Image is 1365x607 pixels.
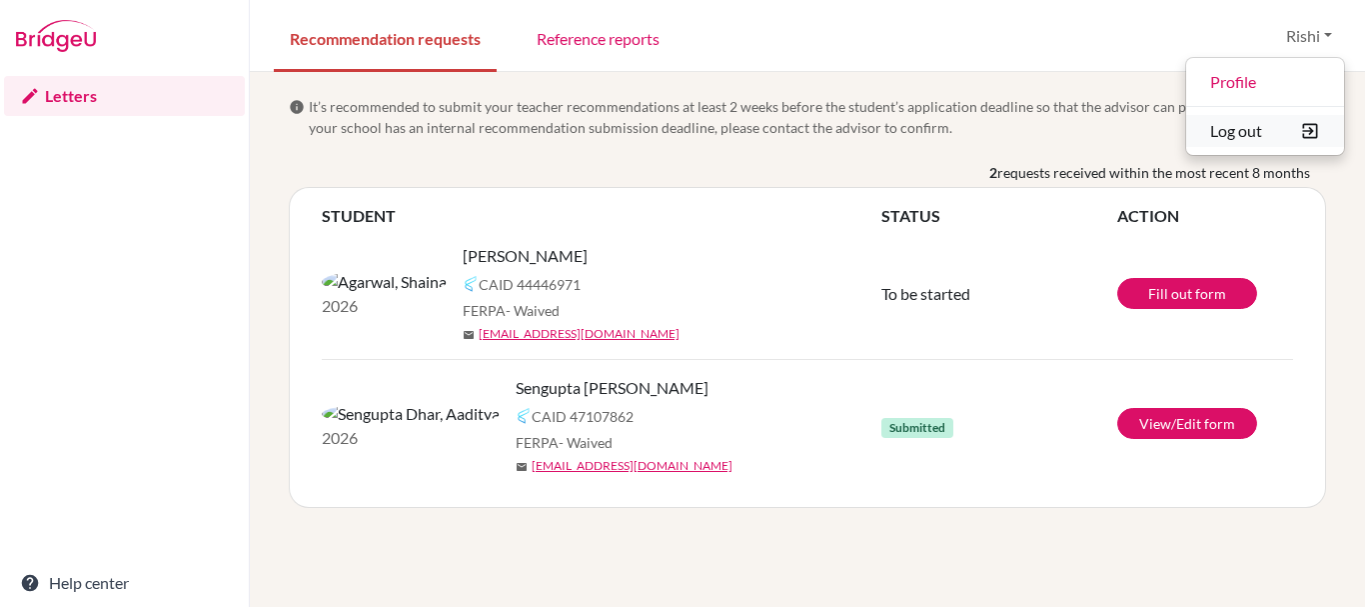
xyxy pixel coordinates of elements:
[559,434,613,451] span: - Waived
[322,426,500,450] p: 2026
[532,406,634,427] span: CAID 47107862
[989,162,997,183] b: 2
[1186,66,1344,98] a: Profile
[881,204,1117,228] th: STATUS
[1185,57,1345,156] ul: Rishi
[322,204,881,228] th: STUDENT
[516,461,528,473] span: mail
[506,302,560,319] span: - Waived
[463,300,560,321] span: FERPA
[274,3,497,72] a: Recommendation requests
[516,376,708,400] span: Sengupta [PERSON_NAME]
[1277,17,1341,55] button: Rishi
[1117,204,1293,228] th: ACTION
[521,3,676,72] a: Reference reports
[322,402,500,426] img: Sengupta Dhar, Aaditya
[516,408,532,424] img: Common App logo
[322,294,447,318] p: 2026
[16,20,96,52] img: Bridge-U
[881,418,953,438] span: Submitted
[479,325,680,343] a: [EMAIL_ADDRESS][DOMAIN_NAME]
[4,563,245,603] a: Help center
[463,244,588,268] span: [PERSON_NAME]
[463,329,475,341] span: mail
[881,284,970,303] span: To be started
[1117,408,1257,439] a: View/Edit form
[532,457,732,475] a: [EMAIL_ADDRESS][DOMAIN_NAME]
[309,96,1326,138] span: It’s recommended to submit your teacher recommendations at least 2 weeks before the student’s app...
[1186,115,1344,147] button: Log out
[997,162,1310,183] span: requests received within the most recent 8 months
[289,99,305,115] span: info
[322,270,447,294] img: Agarwal, Shaina
[4,76,245,116] a: Letters
[516,432,613,453] span: FERPA
[1117,278,1257,309] a: Fill out form
[479,274,581,295] span: CAID 44446971
[463,276,479,292] img: Common App logo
